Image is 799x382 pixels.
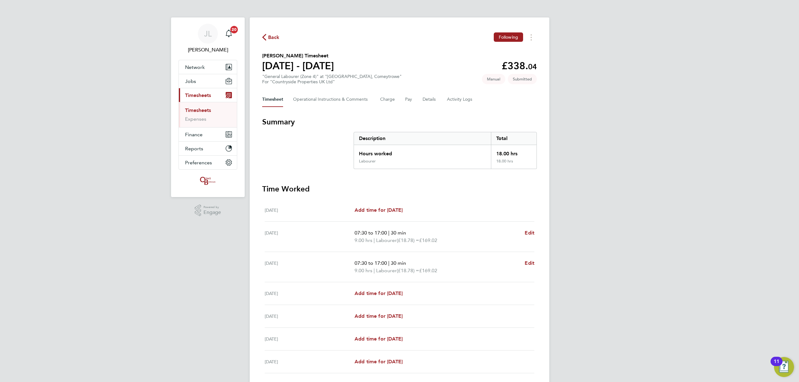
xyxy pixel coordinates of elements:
[525,230,534,236] span: Edit
[525,229,534,237] a: Edit
[355,230,387,236] span: 07:30 to 17:00
[482,74,505,84] span: This timesheet was manually created.
[355,359,403,365] span: Add time for [DATE]
[397,237,419,243] span: (£18.78) =
[502,60,537,72] app-decimal: £338.
[179,142,237,155] button: Reports
[230,26,238,33] span: 20
[526,32,537,42] button: Timesheets Menu
[185,64,205,70] span: Network
[265,206,355,214] div: [DATE]
[525,260,534,266] span: Edit
[179,176,237,186] a: Go to home page
[179,102,237,127] div: Timesheets
[185,116,206,122] a: Expenses
[491,145,537,159] div: 18.00 hrs
[355,290,403,296] span: Add time for [DATE]
[355,237,372,243] span: 9.00 hrs
[262,79,402,85] div: For "Countryside Properties UK Ltd"
[419,237,437,243] span: £169.02
[203,210,221,215] span: Engage
[391,260,406,266] span: 30 min
[199,176,217,186] img: oneillandbrennan-logo-retina.png
[355,336,403,342] span: Add time for [DATE]
[262,117,537,127] h3: Summary
[265,358,355,365] div: [DATE]
[185,160,212,166] span: Preferences
[179,46,237,54] span: Jordan Lee
[423,92,437,107] button: Details
[203,205,221,210] span: Powered by
[376,237,397,244] span: Labourer
[380,92,395,107] button: Charge
[499,34,518,40] span: Following
[491,132,537,145] div: Total
[268,34,280,41] span: Back
[204,30,212,38] span: JL
[774,357,794,377] button: Open Resource Center, 11 new notifications
[265,229,355,244] div: [DATE]
[265,259,355,274] div: [DATE]
[185,146,203,152] span: Reports
[185,107,211,113] a: Timesheets
[355,207,403,213] span: Add time for [DATE]
[508,74,537,84] span: This timesheet is Submitted.
[179,88,237,102] button: Timesheets
[262,60,334,72] h1: [DATE] - [DATE]
[265,335,355,343] div: [DATE]
[447,92,473,107] button: Activity Logs
[376,267,397,274] span: Labourer
[525,259,534,267] a: Edit
[354,132,537,169] div: Summary
[355,312,403,320] a: Add time for [DATE]
[528,62,537,71] span: 04
[262,184,537,194] h3: Time Worked
[494,32,523,42] button: Following
[223,24,235,44] a: 20
[354,132,491,145] div: Description
[388,260,390,266] span: |
[355,335,403,343] a: Add time for [DATE]
[171,17,245,197] nav: Main navigation
[179,24,237,54] a: JL[PERSON_NAME]
[265,312,355,320] div: [DATE]
[355,313,403,319] span: Add time for [DATE]
[179,74,237,88] button: Jobs
[354,145,491,159] div: Hours worked
[179,128,237,141] button: Finance
[397,268,419,273] span: (£18.78) =
[391,230,406,236] span: 30 min
[262,52,334,60] h2: [PERSON_NAME] Timesheet
[185,92,211,98] span: Timesheets
[265,290,355,297] div: [DATE]
[185,132,203,138] span: Finance
[419,268,437,273] span: £169.02
[185,78,196,84] span: Jobs
[374,268,375,273] span: |
[293,92,370,107] button: Operational Instructions & Comments
[355,358,403,365] a: Add time for [DATE]
[355,260,387,266] span: 07:30 to 17:00
[491,159,537,169] div: 18.00 hrs
[179,60,237,74] button: Network
[195,205,221,216] a: Powered byEngage
[359,159,376,164] div: Labourer
[179,156,237,169] button: Preferences
[262,74,402,85] div: "General Labourer (Zone 4)" at "[GEOGRAPHIC_DATA], Comeytrowe"
[774,361,779,370] div: 11
[262,33,280,41] button: Back
[262,92,283,107] button: Timesheet
[388,230,390,236] span: |
[405,92,413,107] button: Pay
[374,237,375,243] span: |
[355,290,403,297] a: Add time for [DATE]
[355,206,403,214] a: Add time for [DATE]
[355,268,372,273] span: 9.00 hrs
